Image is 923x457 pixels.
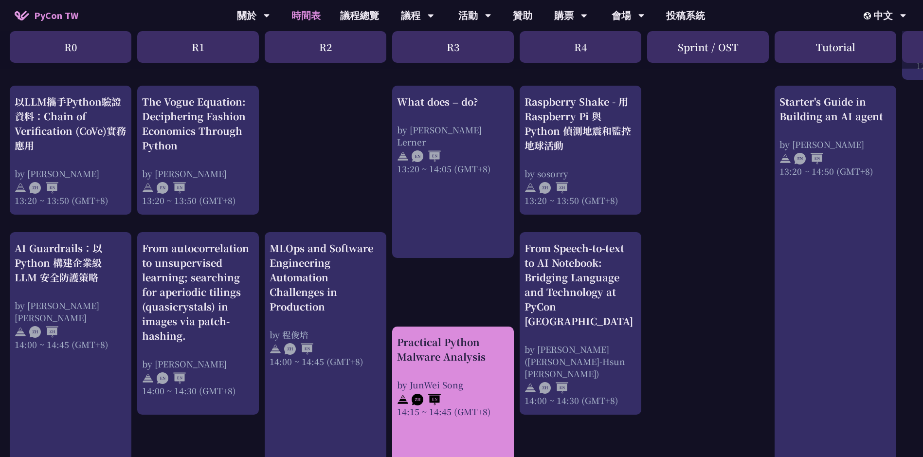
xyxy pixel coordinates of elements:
[142,358,254,370] div: by [PERSON_NAME]
[142,94,254,153] div: The Vogue Equation: Deciphering Fashion Economics Through Python
[137,31,259,63] div: R1
[29,182,58,194] img: ZHEN.371966e.svg
[5,3,88,28] a: PyCon TW
[775,31,896,63] div: Tutorial
[142,167,254,180] div: by [PERSON_NAME]
[142,384,254,397] div: 14:00 ~ 14:30 (GMT+8)
[397,405,509,418] div: 14:15 ~ 14:45 (GMT+8)
[525,182,536,194] img: svg+xml;base64,PHN2ZyB4bWxucz0iaHR0cDovL3d3dy53My5vcmcvMjAwMC9zdmciIHdpZHRoPSIyNCIgaGVpZ2h0PSIyNC...
[779,94,891,124] div: Starter's Guide in Building an AI agent
[525,241,636,406] a: From Speech-to-text to AI Notebook: Bridging Language and Technology at PyCon [GEOGRAPHIC_DATA] b...
[15,338,127,350] div: 14:00 ~ 14:45 (GMT+8)
[270,241,381,314] div: MLOps and Software Engineering Automation Challenges in Production
[525,167,636,180] div: by sosorry
[397,94,509,175] a: What does = do? by [PERSON_NAME] Lerner 13:20 ~ 14:05 (GMT+8)
[397,335,509,418] a: Practical Python Malware Analysis by JunWei Song 14:15 ~ 14:45 (GMT+8)
[539,382,568,394] img: ZHEN.371966e.svg
[779,94,891,177] a: Starter's Guide in Building an AI agent by [PERSON_NAME] 13:20 ~ 14:50 (GMT+8)
[15,241,127,285] div: AI Guardrails：以 Python 構建企業級 LLM 安全防護策略
[142,241,254,397] a: From autocorrelation to unsupervised learning; searching for aperiodic tilings (quasicrystals) in...
[525,94,636,206] a: Raspberry Shake - 用 Raspberry Pi 與 Python 偵測地震和監控地球活動 by sosorry 13:20 ~ 13:50 (GMT+8)
[270,329,381,341] div: by 程俊培
[779,153,791,165] img: svg+xml;base64,PHN2ZyB4bWxucz0iaHR0cDovL3d3dy53My5vcmcvMjAwMC9zdmciIHdpZHRoPSIyNCIgaGVpZ2h0PSIyNC...
[142,241,254,343] div: From autocorrelation to unsupervised learning; searching for aperiodic tilings (quasicrystals) in...
[10,31,131,63] div: R0
[392,31,514,63] div: R3
[525,343,636,380] div: by [PERSON_NAME]([PERSON_NAME]-Hsun [PERSON_NAME])
[397,163,509,175] div: 13:20 ~ 14:05 (GMT+8)
[397,379,509,391] div: by JunWei Song
[142,372,154,384] img: svg+xml;base64,PHN2ZyB4bWxucz0iaHR0cDovL3d3dy53My5vcmcvMjAwMC9zdmciIHdpZHRoPSIyNCIgaGVpZ2h0PSIyNC...
[525,394,636,406] div: 14:00 ~ 14:30 (GMT+8)
[647,31,769,63] div: Sprint / OST
[157,182,186,194] img: ENEN.5a408d1.svg
[397,94,509,109] div: What does = do?
[525,241,636,329] div: From Speech-to-text to AI Notebook: Bridging Language and Technology at PyCon [GEOGRAPHIC_DATA]
[270,343,281,355] img: svg+xml;base64,PHN2ZyB4bWxucz0iaHR0cDovL3d3dy53My5vcmcvMjAwMC9zdmciIHdpZHRoPSIyNCIgaGVpZ2h0PSIyNC...
[15,167,127,180] div: by [PERSON_NAME]
[270,241,381,367] a: MLOps and Software Engineering Automation Challenges in Production by 程俊培 14:00 ~ 14:45 (GMT+8)
[525,194,636,206] div: 13:20 ~ 13:50 (GMT+8)
[15,299,127,324] div: by [PERSON_NAME] [PERSON_NAME]
[270,355,381,367] div: 14:00 ~ 14:45 (GMT+8)
[15,94,127,206] a: 以LLM攜手Python驗證資料：Chain of Verification (CoVe)實務應用 by [PERSON_NAME] 13:20 ~ 13:50 (GMT+8)
[520,31,641,63] div: R4
[539,182,568,194] img: ZHZH.38617ef.svg
[142,94,254,206] a: The Vogue Equation: Deciphering Fashion Economics Through Python by [PERSON_NAME] 13:20 ~ 13:50 (...
[284,343,313,355] img: ZHEN.371966e.svg
[15,11,29,20] img: Home icon of PyCon TW 2025
[29,326,58,338] img: ZHZH.38617ef.svg
[412,150,441,162] img: ENEN.5a408d1.svg
[864,12,873,19] img: Locale Icon
[794,153,823,165] img: ENEN.5a408d1.svg
[525,382,536,394] img: svg+xml;base64,PHN2ZyB4bWxucz0iaHR0cDovL3d3dy53My5vcmcvMjAwMC9zdmciIHdpZHRoPSIyNCIgaGVpZ2h0PSIyNC...
[397,394,409,405] img: svg+xml;base64,PHN2ZyB4bWxucz0iaHR0cDovL3d3dy53My5vcmcvMjAwMC9zdmciIHdpZHRoPSIyNCIgaGVpZ2h0PSIyNC...
[412,394,441,405] img: ZHEN.371966e.svg
[142,182,154,194] img: svg+xml;base64,PHN2ZyB4bWxucz0iaHR0cDovL3d3dy53My5vcmcvMjAwMC9zdmciIHdpZHRoPSIyNCIgaGVpZ2h0PSIyNC...
[397,335,509,364] div: Practical Python Malware Analysis
[15,94,127,153] div: 以LLM攜手Python驗證資料：Chain of Verification (CoVe)實務應用
[265,31,386,63] div: R2
[397,124,509,148] div: by [PERSON_NAME] Lerner
[779,138,891,150] div: by [PERSON_NAME]
[15,182,26,194] img: svg+xml;base64,PHN2ZyB4bWxucz0iaHR0cDovL3d3dy53My5vcmcvMjAwMC9zdmciIHdpZHRoPSIyNCIgaGVpZ2h0PSIyNC...
[157,372,186,384] img: ENEN.5a408d1.svg
[142,194,254,206] div: 13:20 ~ 13:50 (GMT+8)
[15,194,127,206] div: 13:20 ~ 13:50 (GMT+8)
[525,94,636,153] div: Raspberry Shake - 用 Raspberry Pi 與 Python 偵測地震和監控地球活動
[34,8,78,23] span: PyCon TW
[15,241,127,350] a: AI Guardrails：以 Python 構建企業級 LLM 安全防護策略 by [PERSON_NAME] [PERSON_NAME] 14:00 ~ 14:45 (GMT+8)
[397,150,409,162] img: svg+xml;base64,PHN2ZyB4bWxucz0iaHR0cDovL3d3dy53My5vcmcvMjAwMC9zdmciIHdpZHRoPSIyNCIgaGVpZ2h0PSIyNC...
[779,165,891,177] div: 13:20 ~ 14:50 (GMT+8)
[15,326,26,338] img: svg+xml;base64,PHN2ZyB4bWxucz0iaHR0cDovL3d3dy53My5vcmcvMjAwMC9zdmciIHdpZHRoPSIyNCIgaGVpZ2h0PSIyNC...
